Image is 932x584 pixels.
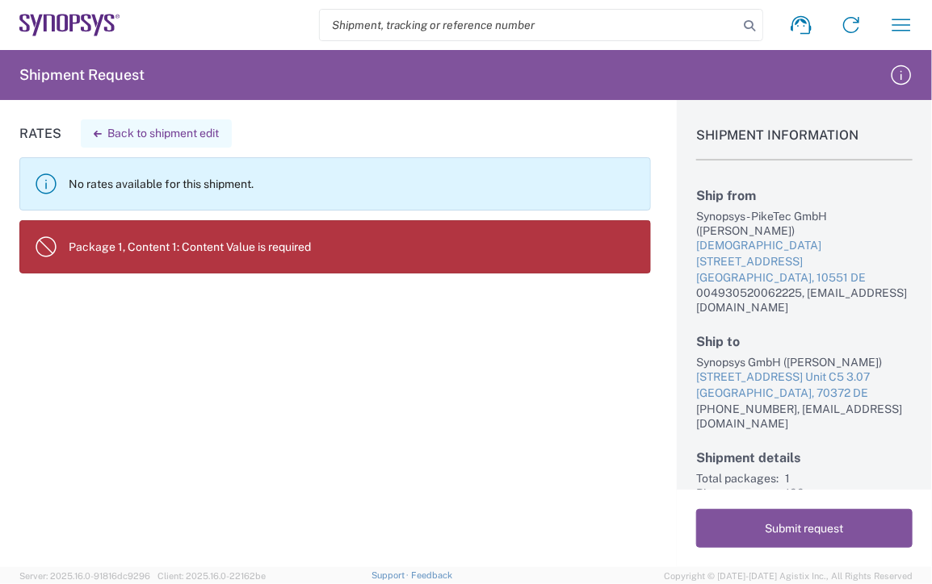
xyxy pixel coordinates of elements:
[372,570,412,580] a: Support
[696,270,913,286] div: [GEOGRAPHIC_DATA], 10551 DE
[69,240,637,254] p: Package 1, Content 1: Content Value is required
[696,486,779,500] div: Pieces
[696,355,913,369] div: Synopsys GmbH ([PERSON_NAME])
[664,569,913,583] span: Copyright © [DATE]-[DATE] Agistix Inc., All Rights Reserved
[320,10,738,40] input: Shipment, tracking or reference number
[81,119,232,148] button: Back to shipment edit
[696,471,779,486] div: Total packages:
[785,486,913,500] div: 100
[696,386,913,402] div: [GEOGRAPHIC_DATA], 70372 DE
[696,209,913,238] div: Synopsys - PikeTec GmbH ([PERSON_NAME])
[696,369,913,386] div: [STREET_ADDRESS] Unit C5 3.07
[157,571,266,581] span: Client: 2025.16.0-22162be
[696,286,913,315] div: 004930520062225, [EMAIL_ADDRESS][DOMAIN_NAME]
[696,188,913,203] h2: Ship from
[696,238,913,269] div: [DEMOGRAPHIC_DATA][STREET_ADDRESS]
[696,509,913,548] button: Submit request
[696,127,913,161] h1: Shipment Information
[19,126,61,141] h1: Rates
[696,334,913,349] h2: Ship to
[411,570,452,580] a: Feedback
[696,402,913,431] div: [PHONE_NUMBER], [EMAIL_ADDRESS][DOMAIN_NAME]
[785,471,913,486] div: 1
[19,571,150,581] span: Server: 2025.16.0-91816dc9296
[696,238,913,286] a: [DEMOGRAPHIC_DATA][STREET_ADDRESS][GEOGRAPHIC_DATA], 10551 DE
[696,369,913,401] a: [STREET_ADDRESS] Unit C5 3.07[GEOGRAPHIC_DATA], 70372 DE
[69,177,637,191] p: No rates available for this shipment.
[696,450,913,465] h2: Shipment details
[19,65,145,85] h2: Shipment Request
